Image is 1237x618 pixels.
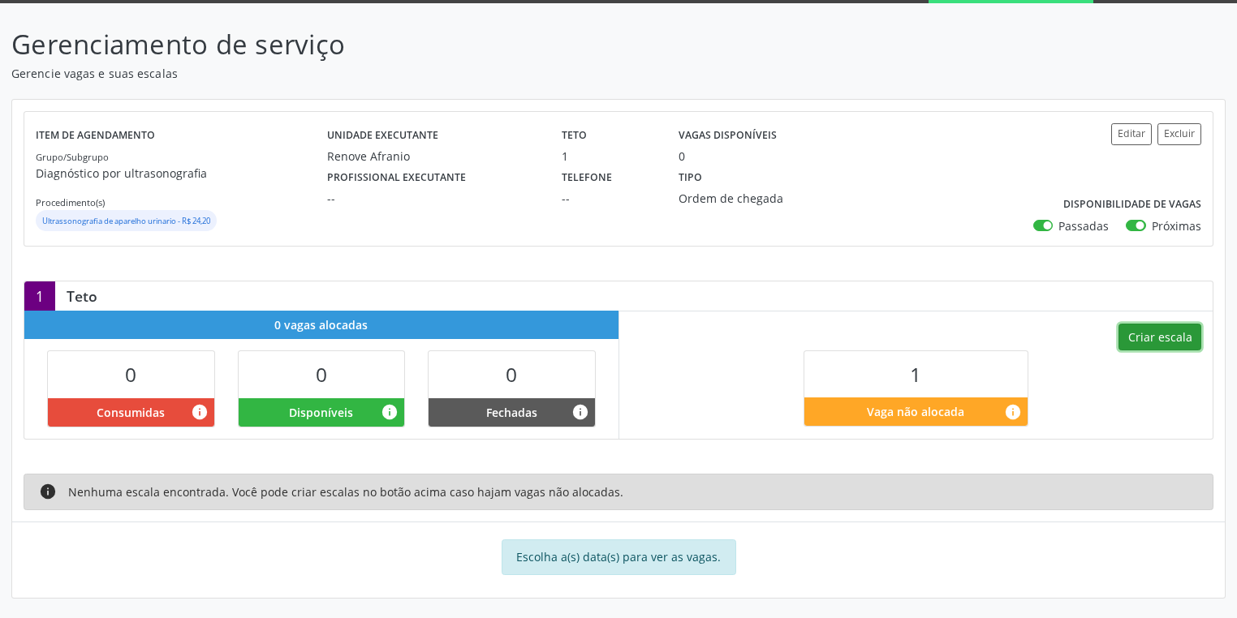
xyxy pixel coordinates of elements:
[191,403,209,421] i: Vagas alocadas que possuem marcações associadas
[502,539,736,575] div: Escolha a(s) data(s) para ver as vagas.
[55,287,109,305] div: Teto
[506,361,517,388] span: 0
[1152,217,1201,234] label: Próximas
[11,65,861,82] p: Gerencie vagas e suas escalas
[97,404,165,421] span: Consumidas
[327,123,438,148] label: Unidade executante
[327,165,466,190] label: Profissional executante
[39,483,57,500] i: info
[381,403,399,421] i: Vagas alocadas e sem marcações associadas
[486,404,537,421] span: Fechadas
[679,165,702,190] label: Tipo
[867,403,964,420] span: Vaga não alocada
[289,404,353,421] span: Disponíveis
[1118,324,1201,351] button: Criar escala
[679,190,831,207] div: Ordem de chegada
[1004,403,1022,421] i: Quantidade de vagas restantes do teto de vagas
[679,148,685,165] div: 0
[36,196,105,208] small: Procedimento(s)
[36,151,109,163] small: Grupo/Subgrupo
[562,165,612,190] label: Telefone
[125,361,136,388] span: 0
[24,281,55,311] div: 1
[1058,217,1109,234] label: Passadas
[1111,123,1152,145] button: Editar
[679,123,777,148] label: Vagas disponíveis
[36,165,327,182] p: Diagnóstico por ultrasonografia
[562,123,587,148] label: Teto
[327,148,539,165] div: Renove Afranio
[327,190,539,207] div: --
[36,123,155,148] label: Item de agendamento
[562,190,656,207] div: --
[1157,123,1201,145] button: Excluir
[571,403,589,421] i: Vagas alocadas e sem marcações associadas que tiveram sua disponibilidade fechada
[910,361,921,388] span: 1
[24,474,1213,510] div: Nenhuma escala encontrada. Você pode criar escalas no botão acima caso hajam vagas não alocadas.
[42,216,210,226] small: Ultrassonografia de aparelho urinario - R$ 24,20
[562,148,656,165] div: 1
[316,361,327,388] span: 0
[24,311,618,339] div: 0 vagas alocadas
[1063,192,1201,217] label: Disponibilidade de vagas
[11,24,861,65] p: Gerenciamento de serviço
